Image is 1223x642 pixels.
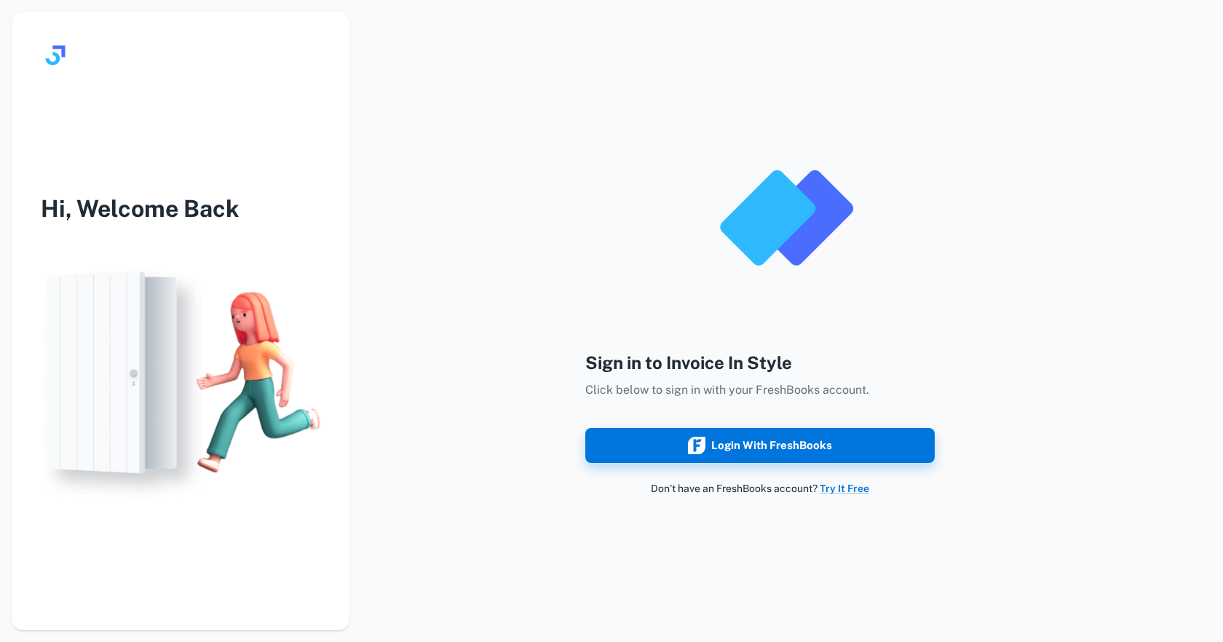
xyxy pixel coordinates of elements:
[688,436,832,455] div: Login with FreshBooks
[12,255,349,509] img: login
[585,480,935,496] p: Don’t have an FreshBooks account?
[585,428,935,463] button: Login with FreshBooks
[585,381,935,399] p: Click below to sign in with your FreshBooks account.
[820,483,869,494] a: Try It Free
[41,41,70,70] img: logo.svg
[585,349,935,376] h4: Sign in to Invoice In Style
[713,146,859,291] img: logo_invoice_in_style_app.png
[12,191,349,226] h3: Hi, Welcome Back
